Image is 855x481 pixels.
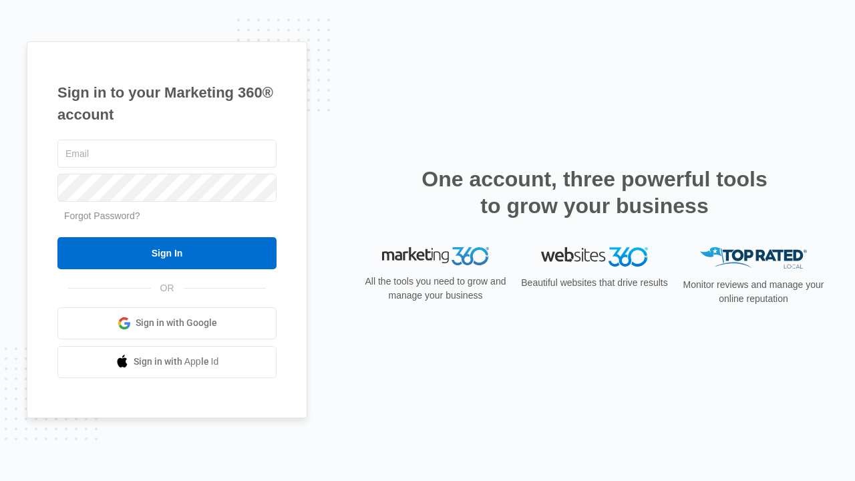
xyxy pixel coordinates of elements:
[57,237,277,269] input: Sign In
[151,281,184,295] span: OR
[417,166,772,219] h2: One account, three powerful tools to grow your business
[57,82,277,126] h1: Sign in to your Marketing 360® account
[136,316,217,330] span: Sign in with Google
[57,140,277,168] input: Email
[700,247,807,269] img: Top Rated Local
[134,355,219,369] span: Sign in with Apple Id
[541,247,648,267] img: Websites 360
[520,276,669,290] p: Beautiful websites that drive results
[64,210,140,221] a: Forgot Password?
[57,307,277,339] a: Sign in with Google
[57,346,277,378] a: Sign in with Apple Id
[679,278,828,306] p: Monitor reviews and manage your online reputation
[382,247,489,266] img: Marketing 360
[361,275,510,303] p: All the tools you need to grow and manage your business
